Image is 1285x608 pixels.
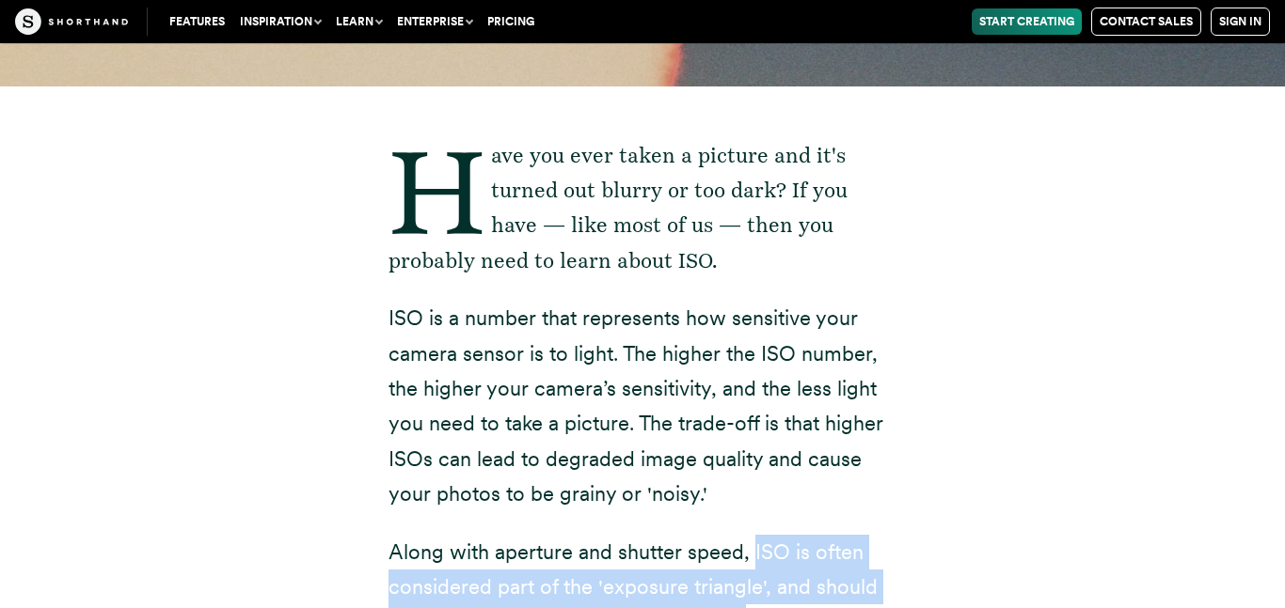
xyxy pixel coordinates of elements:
[389,301,896,511] p: ISO is a number that represents how sensitive your camera sensor is to light. The higher the ISO ...
[480,8,542,35] a: Pricing
[15,8,128,35] img: The Craft
[232,8,328,35] button: Inspiration
[389,138,896,279] p: Have you ever taken a picture and it's turned out blurry or too dark? If you have — like most of ...
[1211,8,1270,36] a: Sign in
[389,8,480,35] button: Enterprise
[162,8,232,35] a: Features
[328,8,389,35] button: Learn
[972,8,1082,35] a: Start Creating
[1091,8,1201,36] a: Contact Sales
